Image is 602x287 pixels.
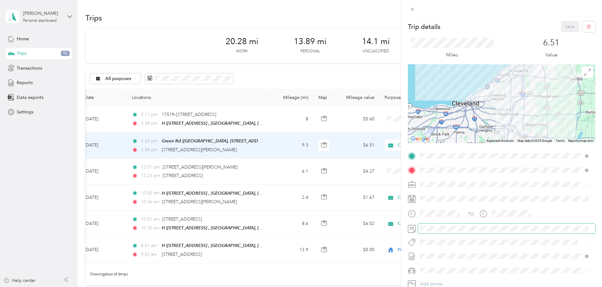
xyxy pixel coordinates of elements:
p: Trip details [408,22,440,31]
button: Keyboard shortcuts [487,139,514,143]
a: Terms (opens in new tab) [556,139,564,142]
img: Google [409,135,430,143]
div: TO [468,211,474,217]
p: Miles [446,51,458,59]
span: Map data ©2025 Google [518,139,552,142]
a: Report a map error [568,139,593,142]
p: 6.51 [543,38,559,48]
iframe: Everlance-gr Chat Button Frame [567,252,602,287]
p: Value [545,51,558,59]
a: Open this area in Google Maps (opens a new window) [409,135,430,143]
